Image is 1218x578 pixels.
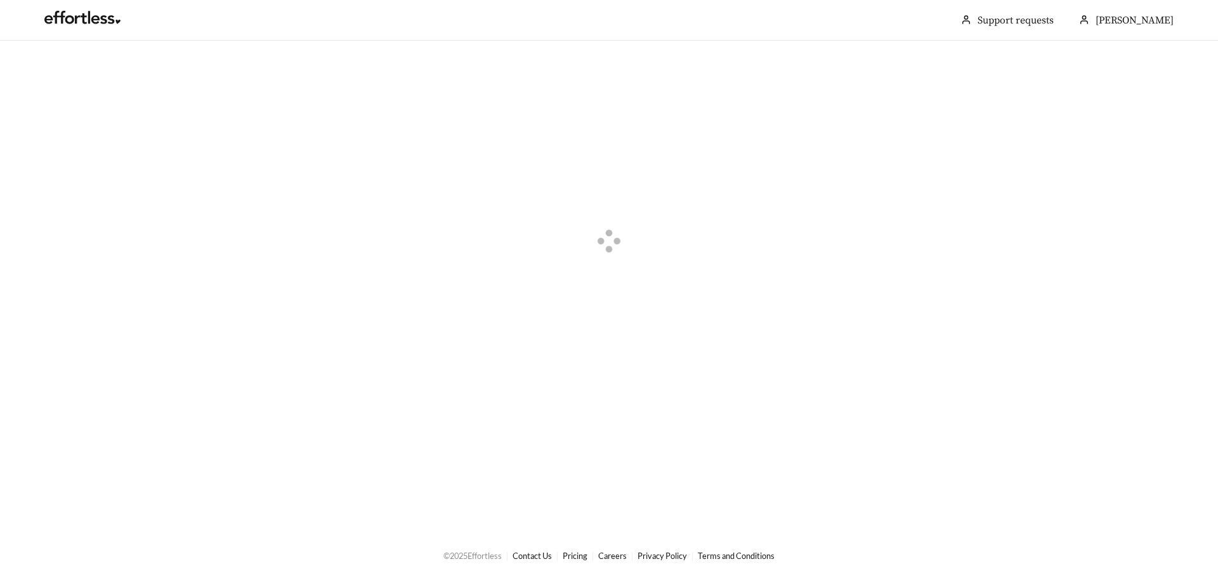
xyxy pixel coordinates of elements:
a: Careers [598,551,627,561]
a: Pricing [563,551,587,561]
a: Contact Us [513,551,552,561]
a: Privacy Policy [638,551,687,561]
span: [PERSON_NAME] [1096,14,1174,27]
a: Support requests [978,14,1054,27]
span: © 2025 Effortless [443,551,502,561]
a: Terms and Conditions [698,551,775,561]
